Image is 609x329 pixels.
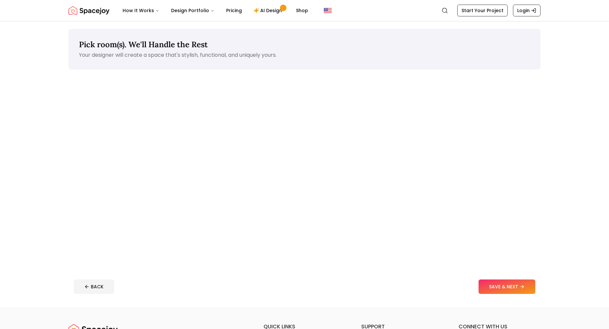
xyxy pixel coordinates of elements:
[74,279,114,294] button: BACK
[79,39,208,50] span: Pick room(s). We'll Handle the Rest
[248,4,289,17] a: AI Design
[117,4,313,17] nav: Main
[221,4,247,17] a: Pricing
[166,4,220,17] button: Design Portfolio
[69,4,109,17] img: Spacejoy Logo
[69,4,109,17] a: Spacejoy
[513,5,540,16] a: Login
[117,4,165,17] button: How It Works
[479,279,535,294] button: SAVE & NEXT
[79,51,530,59] p: Your designer will create a space that's stylish, functional, and uniquely yours.
[291,4,313,17] a: Shop
[457,5,508,16] a: Start Your Project
[324,7,332,14] img: United States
